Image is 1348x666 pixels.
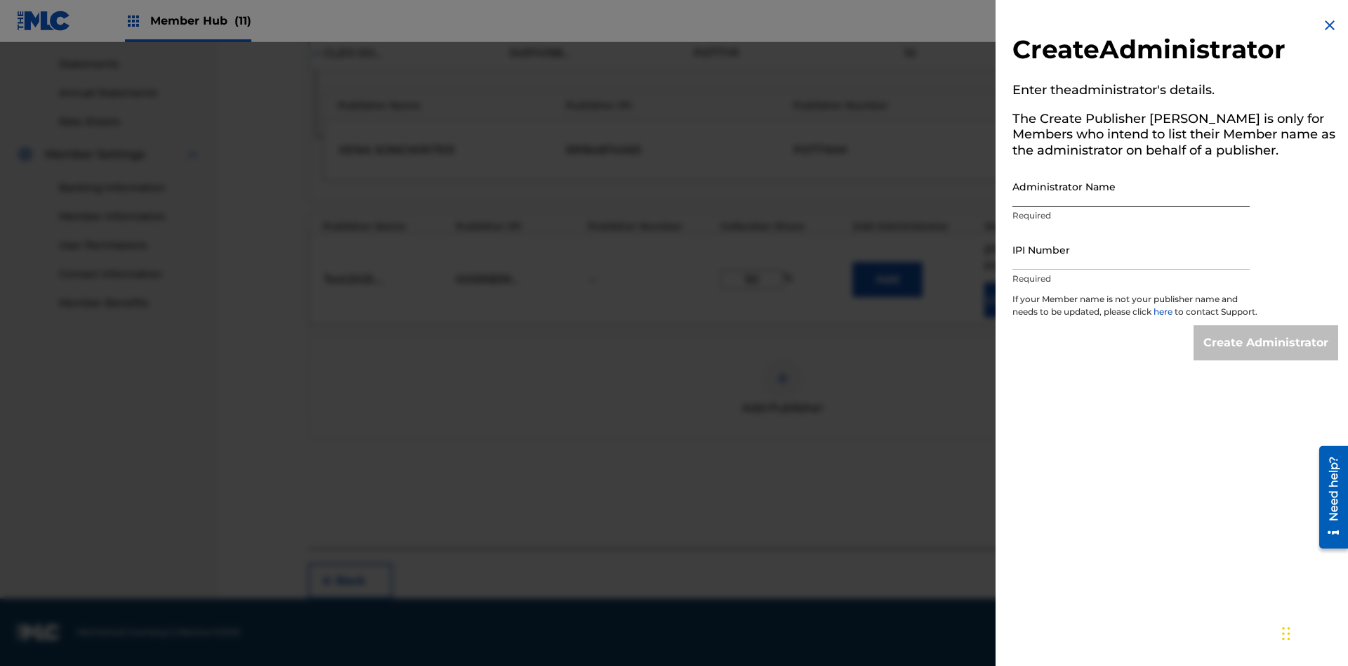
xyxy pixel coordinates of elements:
[234,14,251,27] span: (11)
[17,11,71,31] img: MLC Logo
[1278,599,1348,666] iframe: Chat Widget
[1154,306,1175,317] a: here
[1012,273,1250,285] p: Required
[1012,78,1338,107] h5: Enter the administrator 's details.
[1282,613,1290,655] div: Drag
[125,13,142,30] img: Top Rightsholders
[1012,293,1258,325] p: If your Member name is not your publisher name and needs to be updated, please click to contact S...
[1309,440,1348,556] iframe: Resource Center
[1012,34,1338,70] h2: Create Administrator
[150,13,251,29] span: Member Hub
[1012,107,1338,167] h5: The Create Publisher [PERSON_NAME] is only for Members who intend to list their Member name as th...
[1012,209,1250,222] p: Required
